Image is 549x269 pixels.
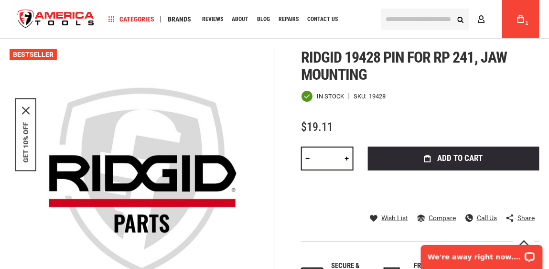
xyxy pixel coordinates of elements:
a: Reviews [198,13,227,26]
span: Share [517,215,535,221]
span: $19.11 [301,120,333,134]
button: Add to Cart [368,147,539,171]
span: Reviews [202,16,223,22]
a: About [227,13,253,26]
a: Contact Us [303,13,342,26]
iframe: Secure express checkout frame [366,173,541,201]
a: Brands [163,13,195,26]
a: Categories [104,13,159,26]
a: Blog [253,13,274,26]
iframe: LiveChat chat widget [415,239,549,269]
a: store logo [10,1,102,37]
span: Add to Cart [437,154,483,162]
span: About [232,16,248,22]
button: Search [452,10,470,28]
img: America Tools [10,1,102,37]
div: 19428 [369,93,386,99]
a: Call Us [465,214,497,222]
span: 1 [526,21,528,26]
button: Close [22,107,30,114]
span: Call Us [477,215,497,221]
span: Brands [168,16,191,22]
span: Categories [108,16,154,22]
span: Wish List [382,215,409,221]
span: Ridgid 19428 pin for rp 241, jaw mounting [301,48,507,84]
a: Compare [418,214,456,222]
strong: SKU [354,93,369,99]
span: In stock [317,93,344,99]
span: Repairs [279,16,299,22]
a: Wish List [370,214,409,222]
button: GET 10% OFF [22,122,30,162]
svg: close icon [22,107,30,114]
div: Availability [301,90,344,102]
a: Repairs [274,13,303,26]
span: Contact Us [307,16,338,22]
span: Compare [429,215,456,221]
span: Blog [257,16,270,22]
